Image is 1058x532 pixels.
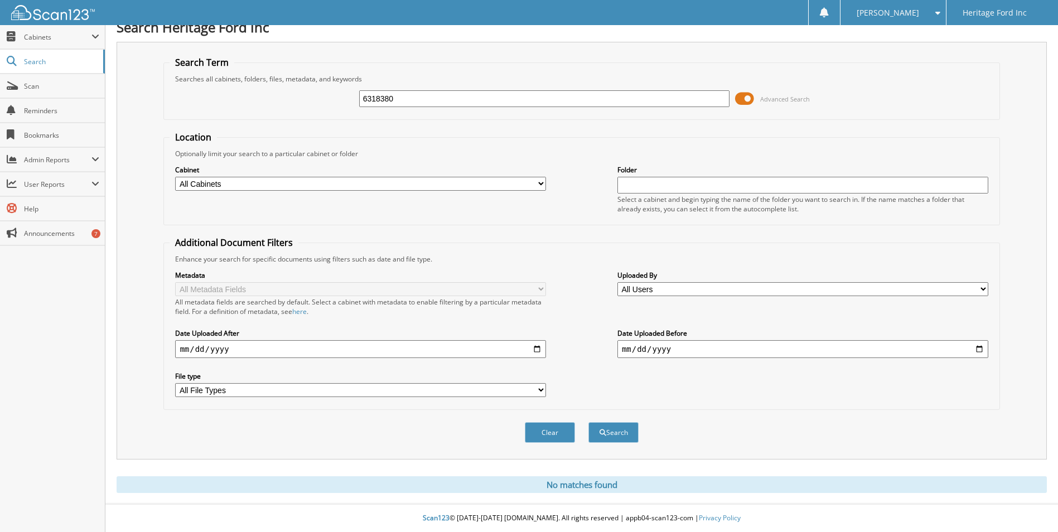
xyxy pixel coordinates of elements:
label: Folder [617,165,988,175]
legend: Search Term [170,56,234,69]
label: Date Uploaded After [175,328,546,338]
button: Clear [525,422,575,443]
legend: Location [170,131,217,143]
div: Optionally limit your search to a particular cabinet or folder [170,149,993,158]
label: Cabinet [175,165,546,175]
span: Reminders [24,106,99,115]
span: Scan123 [423,513,450,523]
img: scan123-logo-white.svg [11,5,95,20]
span: Admin Reports [24,155,91,165]
span: [PERSON_NAME] [857,9,919,16]
span: Scan [24,81,99,91]
span: Bookmarks [24,130,99,140]
label: File type [175,371,546,381]
a: Privacy Policy [699,513,741,523]
span: Search [24,57,98,66]
span: Heritage Ford Inc [963,9,1027,16]
div: All metadata fields are searched by default. Select a cabinet with metadata to enable filtering b... [175,297,546,316]
label: Metadata [175,270,546,280]
div: 7 [91,229,100,238]
div: No matches found [117,476,1047,493]
div: Searches all cabinets, folders, files, metadata, and keywords [170,74,993,84]
span: User Reports [24,180,91,189]
label: Date Uploaded Before [617,328,988,338]
button: Search [588,422,639,443]
div: Enhance your search for specific documents using filters such as date and file type. [170,254,993,264]
label: Uploaded By [617,270,988,280]
a: here [292,307,307,316]
div: Select a cabinet and begin typing the name of the folder you want to search in. If the name match... [617,195,988,214]
span: Announcements [24,229,99,238]
input: start [175,340,546,358]
h1: Search Heritage Ford Inc [117,18,1047,36]
span: Cabinets [24,32,91,42]
span: Help [24,204,99,214]
input: end [617,340,988,358]
span: Advanced Search [760,95,810,103]
legend: Additional Document Filters [170,236,298,249]
div: © [DATE]-[DATE] [DOMAIN_NAME]. All rights reserved | appb04-scan123-com | [105,505,1058,532]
